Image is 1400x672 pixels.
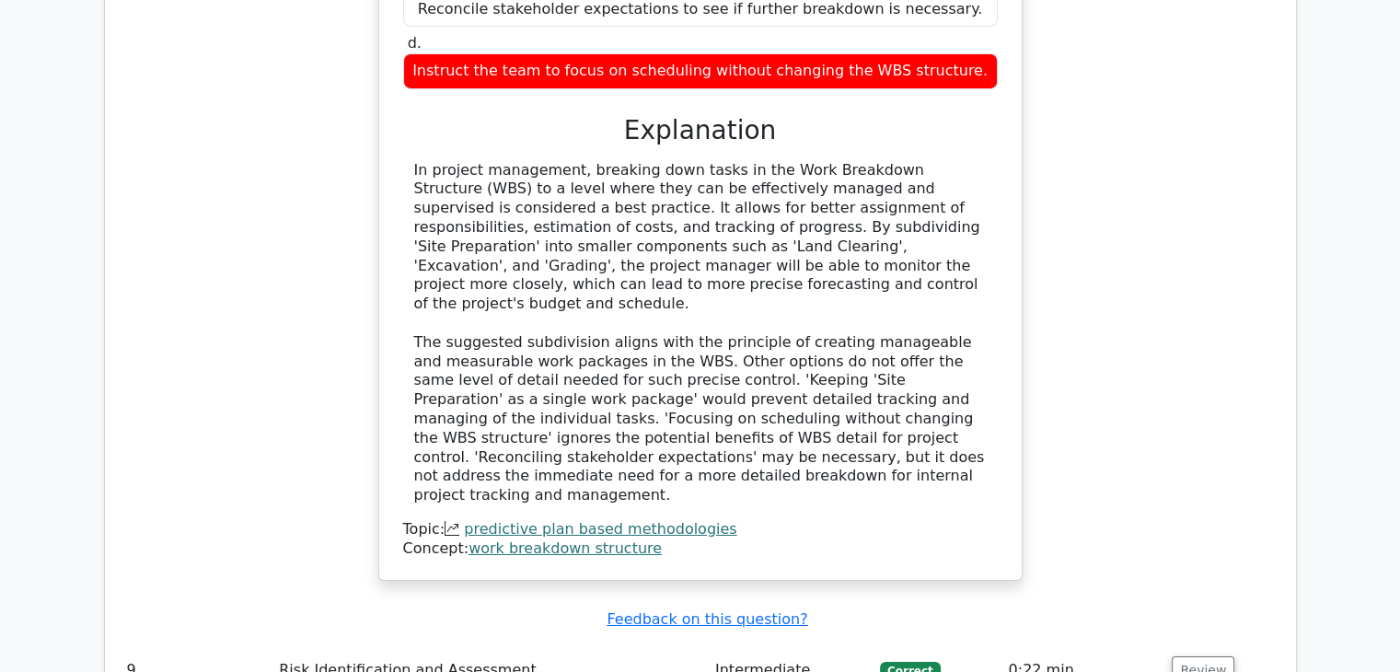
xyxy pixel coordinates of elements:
a: predictive plan based methodologies [464,520,736,538]
div: Instruct the team to focus on scheduling without changing the WBS structure. [403,53,998,89]
a: work breakdown structure [469,539,662,557]
a: Feedback on this question? [607,610,807,628]
h3: Explanation [414,115,987,146]
div: Concept: [403,539,998,559]
span: d. [408,34,422,52]
div: In project management, breaking down tasks in the Work Breakdown Structure (WBS) to a level where... [414,161,987,505]
div: Topic: [403,520,998,539]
